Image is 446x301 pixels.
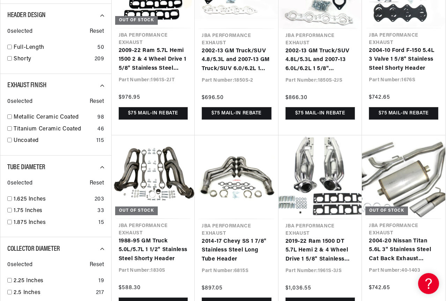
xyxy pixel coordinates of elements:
[14,288,93,298] a: 2.5 Inches
[14,43,95,52] a: Full-Length
[119,237,188,264] a: 1988-95 GM Truck 5.0L/5.7L 1 1/2" Stainless Steel Shorty Header
[7,27,32,36] span: 0 selected
[90,179,104,188] span: Reset
[285,47,355,74] a: 2002-13 GM Truck/SUV 4.8L/5.3L and 2007-13 6.0L/6.2L 1 5/8" Stainless Steel Shorty Header with Me...
[97,125,104,134] div: 46
[7,82,46,89] span: Exhaust Finish
[14,195,92,204] a: 1.625 Inches
[369,46,438,73] a: 2004-10 Ford F-150 5.4L 3 Valve 1 5/8" Stainless Steel Shorty Header
[98,218,104,227] div: 15
[96,136,104,145] div: 115
[90,27,104,36] span: Reset
[14,206,95,216] a: 1.75 Inches
[369,237,438,264] a: 2004-20 Nissan Titan 5.6L 3" Stainless Steel Cat Back Exhaust System with Dual 3 1/2" Tips Side R...
[119,46,188,73] a: 2009-22 Ram 5.7L Hemi 1500 2 & 4 Wheel Drive 1 5/8" Stainless Steel Shorty Header with Titanium C...
[14,113,95,122] a: Metallic Ceramic Coated
[7,164,45,171] span: Tube Diameter
[98,277,104,286] div: 19
[285,237,355,264] a: 2019-22 Ram 1500 DT 5.7L Hemi 2 & 4 Wheel Drive 1 5/8" Stainless Steel Shorty Header with Metalli...
[14,218,96,227] a: 1.875 Inches
[7,12,46,19] span: Header Design
[7,246,60,253] span: Collector Diameter
[14,277,96,286] a: 2.25 Inches
[7,261,32,270] span: 0 selected
[97,43,104,52] div: 50
[202,47,272,74] a: 2002-13 GM Truck/SUV 4.8/5.3L and 2007-13 GM Truck/SUV 6.0/6.2L 1 5/8" Stainless Steel Shorty Header
[95,55,104,64] div: 209
[14,125,95,134] a: Titanium Ceramic Coated
[202,237,272,264] a: 2014-17 Chevy SS 1 7/8" Stainless Steel Long Tube Header
[96,288,104,298] div: 217
[97,113,104,122] div: 98
[90,261,104,270] span: Reset
[97,206,104,216] div: 33
[95,195,104,204] div: 203
[7,179,32,188] span: 0 selected
[7,97,32,106] span: 0 selected
[14,55,92,64] a: Shorty
[90,97,104,106] span: Reset
[14,136,94,145] a: Uncoated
